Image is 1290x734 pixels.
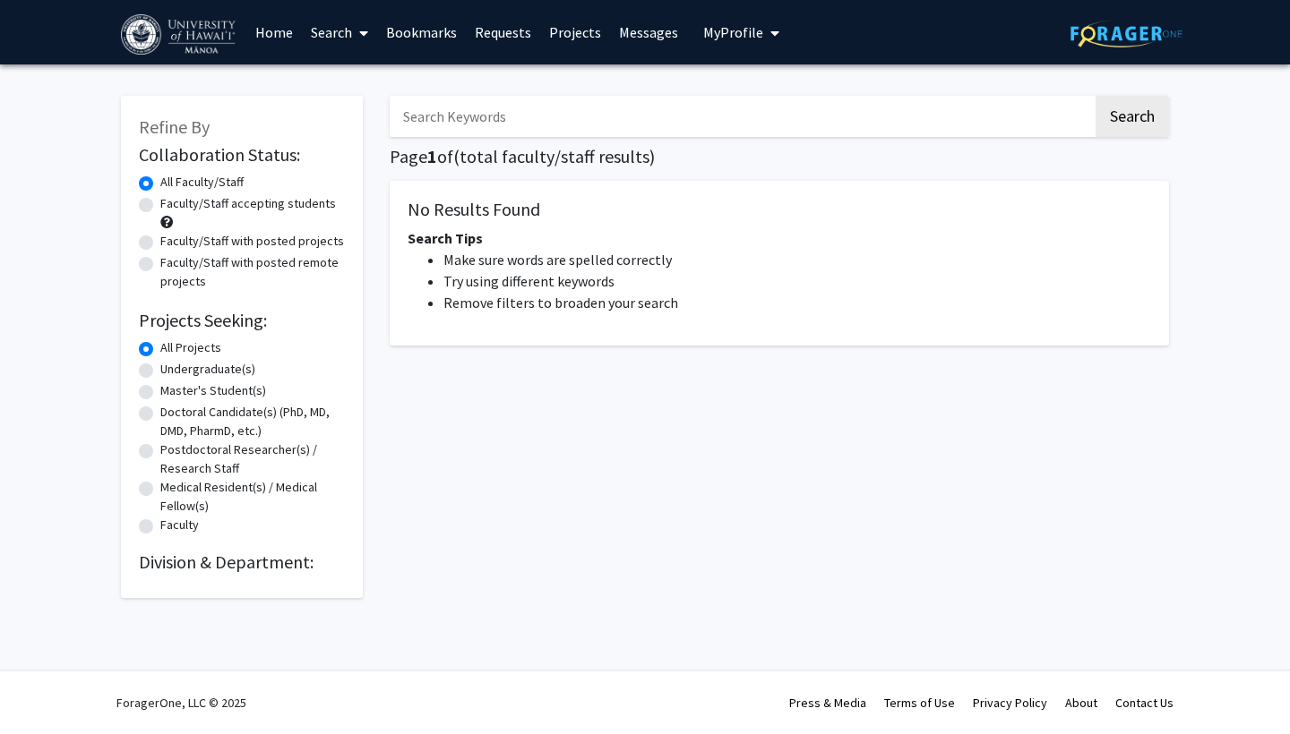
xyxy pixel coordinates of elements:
li: Remove filters to broaden your search [443,292,1151,313]
nav: Page navigation [390,363,1169,405]
a: Contact Us [1115,695,1174,711]
label: All Faculty/Staff [160,173,244,192]
span: My Profile [703,23,763,41]
label: Faculty/Staff accepting students [160,194,336,213]
input: Search Keywords [390,96,1093,137]
span: Refine By [139,115,210,138]
h2: Projects Seeking: [139,310,345,331]
label: Postdoctoral Researcher(s) / Research Staff [160,440,345,478]
span: 1 [427,145,437,167]
label: Faculty [160,516,199,534]
label: Doctoral Candidate(s) (PhD, MD, DMD, PharmD, etc.) [160,403,345,440]
a: Press & Media [789,695,866,711]
label: Faculty/Staff with posted remote projects [160,253,345,291]
h5: No Results Found [408,199,1151,220]
a: Projects [540,1,610,64]
img: ForagerOne Logo [1071,20,1182,47]
label: Medical Resident(s) / Medical Fellow(s) [160,478,345,516]
iframe: Chat [13,653,76,721]
li: Make sure words are spelled correctly [443,249,1151,270]
img: University of Hawaiʻi at Mānoa Logo [121,14,239,55]
label: Faculty/Staff with posted projects [160,232,344,251]
a: Bookmarks [377,1,466,64]
label: Undergraduate(s) [160,360,255,379]
span: Search Tips [408,229,483,247]
label: All Projects [160,338,221,357]
div: ForagerOne, LLC © 2025 [116,671,246,734]
button: Search [1096,96,1169,137]
li: Try using different keywords [443,270,1151,292]
h2: Division & Department: [139,551,345,573]
a: Messages [610,1,687,64]
a: About [1065,695,1097,711]
a: Requests [466,1,540,64]
h2: Collaboration Status: [139,144,345,166]
a: Terms of Use [884,695,955,711]
a: Home [246,1,302,64]
a: Privacy Policy [973,695,1047,711]
label: Master's Student(s) [160,381,266,400]
a: Search [302,1,377,64]
h1: Page of ( total faculty/staff results) [390,146,1169,167]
